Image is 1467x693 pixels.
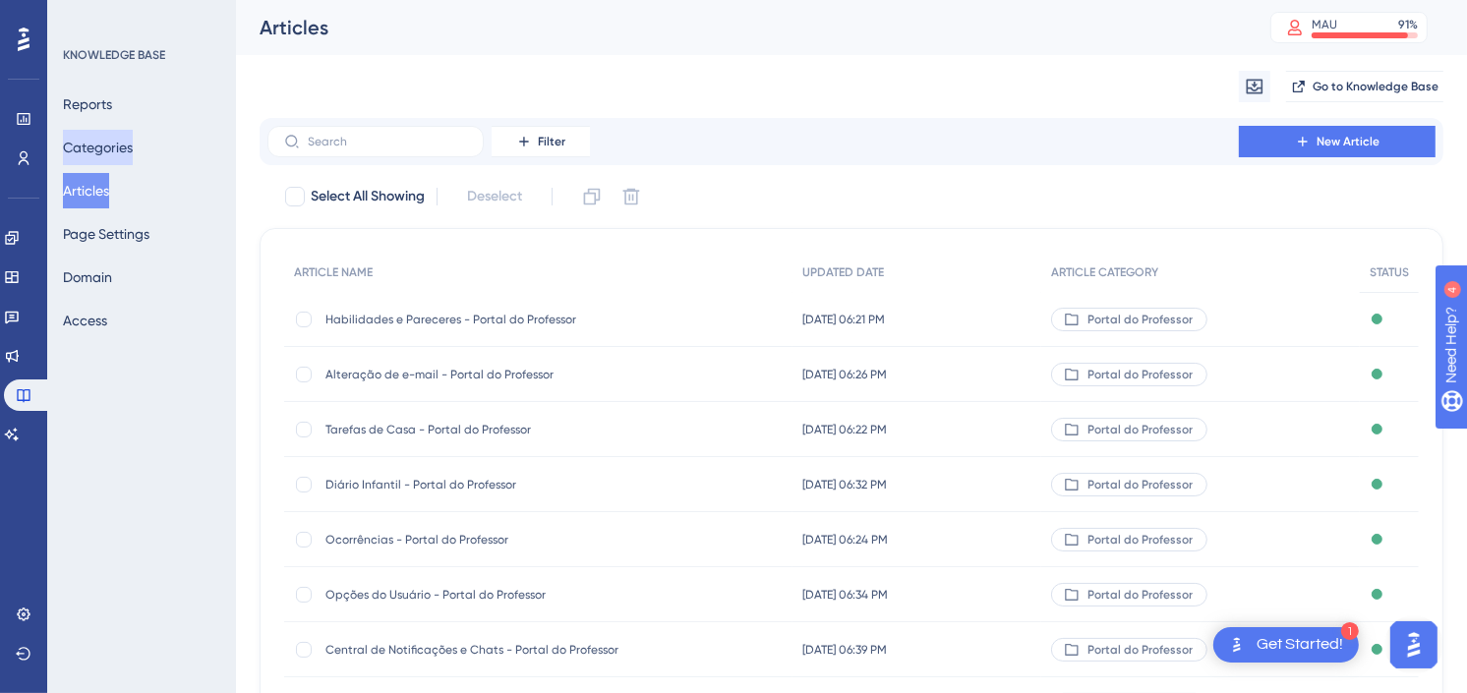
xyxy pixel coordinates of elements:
[1286,71,1443,102] button: Go to Knowledge Base
[1087,532,1193,548] span: Portal do Professor
[63,87,112,122] button: Reports
[325,587,640,603] span: Opções do Usuário - Portal do Professor
[467,185,522,208] span: Deselect
[63,303,107,338] button: Access
[1087,587,1193,603] span: Portal do Professor
[325,642,640,658] span: Central de Notificações e Chats - Portal do Professor
[1087,367,1193,382] span: Portal do Professor
[1087,642,1193,658] span: Portal do Professor
[802,642,887,658] span: [DATE] 06:39 PM
[802,477,887,492] span: [DATE] 06:32 PM
[1317,134,1379,149] span: New Article
[63,130,133,165] button: Categories
[1213,627,1359,663] div: Open Get Started! checklist, remaining modules: 1
[1312,17,1337,32] div: MAU
[308,135,467,148] input: Search
[802,532,888,548] span: [DATE] 06:24 PM
[492,126,590,157] button: Filter
[802,264,884,280] span: UPDATED DATE
[1370,264,1409,280] span: STATUS
[325,532,640,548] span: Ocorrências - Portal do Professor
[325,312,640,327] span: Habilidades e Pareceres - Portal do Professor
[63,216,149,252] button: Page Settings
[1341,622,1359,640] div: 1
[538,134,565,149] span: Filter
[802,587,888,603] span: [DATE] 06:34 PM
[260,14,1221,41] div: Articles
[325,422,640,437] span: Tarefas de Casa - Portal do Professor
[449,179,540,214] button: Deselect
[802,312,885,327] span: [DATE] 06:21 PM
[1257,634,1343,656] div: Get Started!
[325,477,640,492] span: Diário Infantil - Portal do Professor
[46,5,123,29] span: Need Help?
[802,422,887,437] span: [DATE] 06:22 PM
[1398,17,1418,32] div: 91 %
[1087,312,1193,327] span: Portal do Professor
[63,260,112,295] button: Domain
[63,47,165,63] div: KNOWLEDGE BASE
[1384,615,1443,674] iframe: UserGuiding AI Assistant Launcher
[1051,264,1158,280] span: ARTICLE CATEGORY
[1087,477,1193,492] span: Portal do Professor
[294,264,373,280] span: ARTICLE NAME
[1239,126,1436,157] button: New Article
[325,367,640,382] span: Alteração de e-mail - Portal do Professor
[136,10,142,26] div: 4
[1087,422,1193,437] span: Portal do Professor
[802,367,887,382] span: [DATE] 06:26 PM
[1313,79,1438,94] span: Go to Knowledge Base
[63,173,109,208] button: Articles
[311,185,425,208] span: Select All Showing
[1225,633,1249,657] img: launcher-image-alternative-text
